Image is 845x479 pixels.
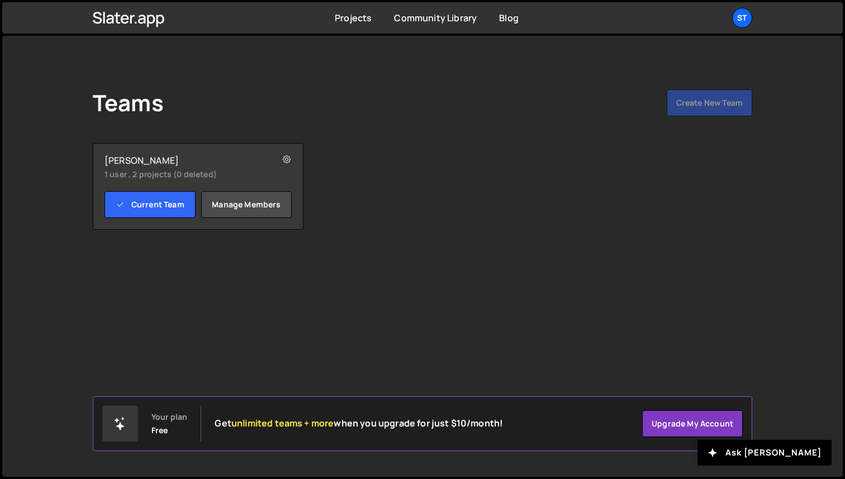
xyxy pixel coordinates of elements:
[335,12,372,24] a: Projects
[105,191,196,218] a: Current Team
[499,12,519,24] a: Blog
[732,8,752,28] a: St
[697,440,832,466] button: Ask [PERSON_NAME]
[93,89,164,116] h1: Teams
[215,418,503,429] h2: Get when you upgrade for just $10/month!
[394,12,477,24] a: Community Library
[105,155,258,166] h2: [PERSON_NAME]
[642,410,743,437] a: Upgrade my account
[151,412,187,421] div: Your plan
[151,426,168,435] div: Free
[231,417,334,429] span: unlimited teams + more
[201,191,292,218] a: Manage members
[105,169,258,180] small: 1 user , 2 projects (0 deleted)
